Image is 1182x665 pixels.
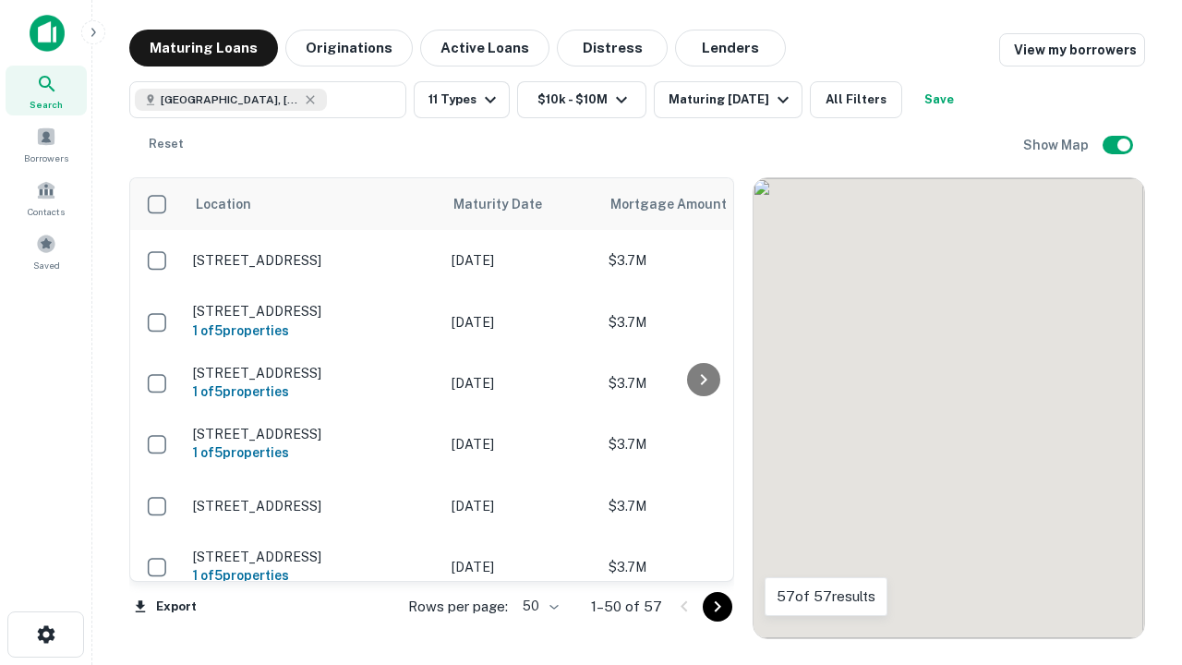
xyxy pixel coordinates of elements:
p: $3.7M [609,434,793,454]
th: Mortgage Amount [599,178,802,230]
span: Mortgage Amount [610,193,751,215]
button: 11 Types [414,81,510,118]
button: $10k - $10M [517,81,646,118]
p: $3.7M [609,557,793,577]
button: All Filters [810,81,902,118]
button: Export [129,593,201,621]
p: [DATE] [452,250,590,271]
div: Maturing [DATE] [669,89,794,111]
p: Rows per page: [408,596,508,618]
button: Save your search to get updates of matches that match your search criteria. [910,81,969,118]
p: [STREET_ADDRESS] [193,252,433,269]
p: 57 of 57 results [777,586,875,608]
div: 50 [515,593,561,620]
p: [STREET_ADDRESS] [193,498,433,514]
p: $3.7M [609,312,793,332]
div: 0 0 [754,178,1144,638]
h6: Show Map [1023,135,1092,155]
p: [DATE] [452,557,590,577]
a: Contacts [6,173,87,223]
p: 1–50 of 57 [591,596,662,618]
button: Distress [557,30,668,66]
span: Saved [33,258,60,272]
p: [DATE] [452,373,590,393]
span: Borrowers [24,151,68,165]
a: Borrowers [6,119,87,169]
iframe: Chat Widget [1090,458,1182,547]
p: [STREET_ADDRESS] [193,303,433,320]
span: Contacts [28,204,65,219]
a: View my borrowers [999,33,1145,66]
th: Maturity Date [442,178,599,230]
h6: 1 of 5 properties [193,320,433,341]
h6: 1 of 5 properties [193,442,433,463]
p: [DATE] [452,434,590,454]
p: [DATE] [452,312,590,332]
button: Go to next page [703,592,732,622]
button: Active Loans [420,30,549,66]
p: $3.7M [609,496,793,516]
span: [GEOGRAPHIC_DATA], [GEOGRAPHIC_DATA] [161,91,299,108]
p: [STREET_ADDRESS] [193,549,433,565]
p: $3.7M [609,250,793,271]
th: Location [184,178,442,230]
img: capitalize-icon.png [30,15,65,52]
a: Saved [6,226,87,276]
span: Location [195,193,251,215]
span: Search [30,97,63,112]
p: $3.7M [609,373,793,393]
h6: 1 of 5 properties [193,381,433,402]
p: [STREET_ADDRESS] [193,426,433,442]
button: Maturing [DATE] [654,81,802,118]
p: [DATE] [452,496,590,516]
button: Originations [285,30,413,66]
button: Lenders [675,30,786,66]
button: Maturing Loans [129,30,278,66]
p: [STREET_ADDRESS] [193,365,433,381]
h6: 1 of 5 properties [193,565,433,586]
a: Search [6,66,87,115]
span: Maturity Date [453,193,566,215]
button: Reset [137,126,196,163]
